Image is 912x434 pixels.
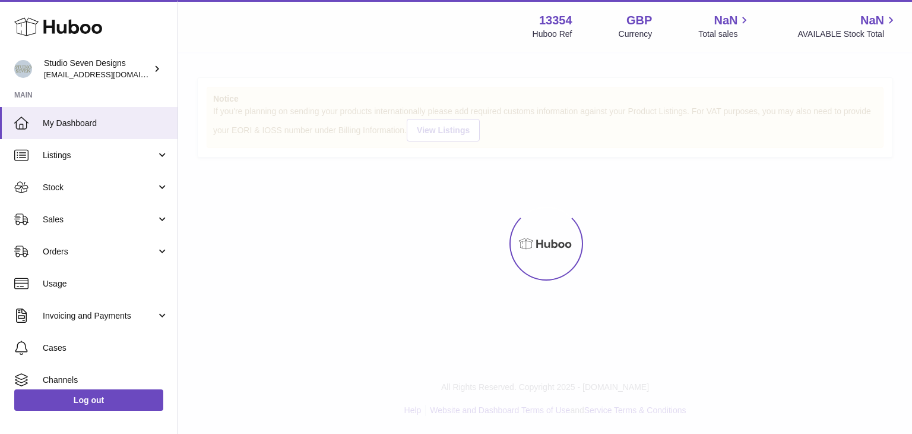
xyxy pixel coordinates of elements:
span: Stock [43,182,156,193]
span: Orders [43,246,156,257]
img: contact.studiosevendesigns@gmail.com [14,60,32,78]
span: [EMAIL_ADDRESS][DOMAIN_NAME] [44,70,175,79]
span: Total sales [698,29,751,40]
span: My Dashboard [43,118,169,129]
span: NaN [714,12,737,29]
strong: 13354 [539,12,572,29]
strong: GBP [626,12,652,29]
span: Cases [43,342,169,354]
span: Sales [43,214,156,225]
a: NaN AVAILABLE Stock Total [797,12,898,40]
span: Invoicing and Payments [43,310,156,322]
span: NaN [860,12,884,29]
div: Currency [619,29,653,40]
span: AVAILABLE Stock Total [797,29,898,40]
span: Channels [43,375,169,386]
div: Studio Seven Designs [44,58,151,80]
div: Huboo Ref [533,29,572,40]
a: Log out [14,389,163,411]
span: Usage [43,278,169,290]
span: Listings [43,150,156,161]
a: NaN Total sales [698,12,751,40]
